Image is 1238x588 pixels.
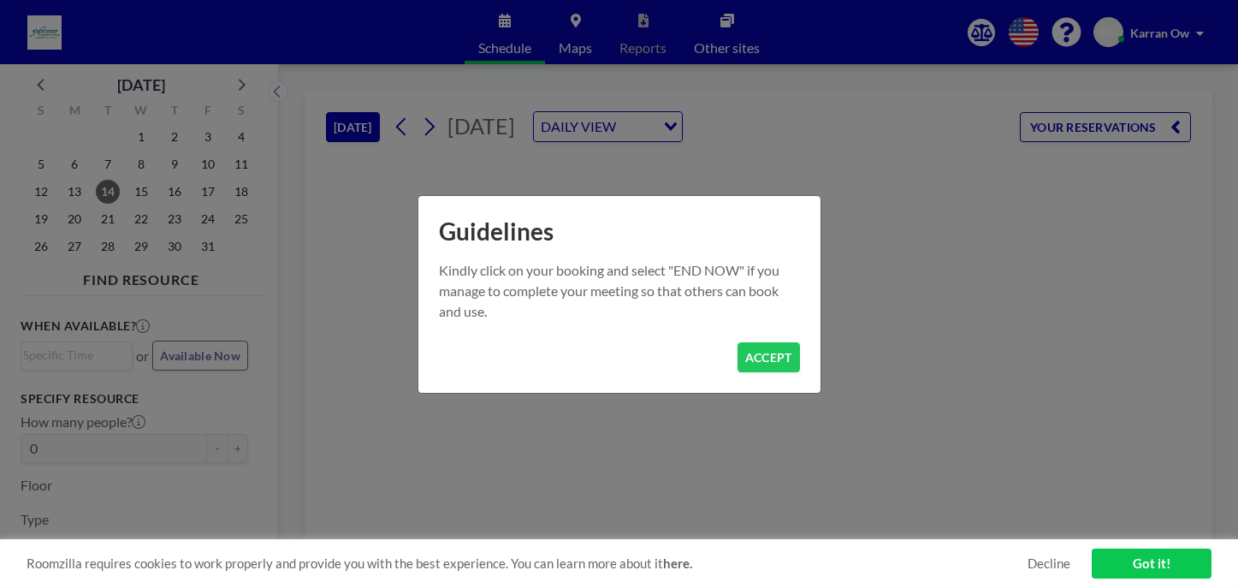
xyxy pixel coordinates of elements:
span: Roomzilla requires cookies to work properly and provide you with the best experience. You can lea... [27,555,1028,572]
button: ACCEPT [737,342,800,372]
a: Decline [1028,555,1070,572]
p: Kindly click on your booking and select "END NOW" if you manage to complete your meeting so that ... [439,260,800,322]
h1: Guidelines [418,196,820,260]
a: here. [663,555,692,571]
a: Got it! [1092,549,1211,579]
